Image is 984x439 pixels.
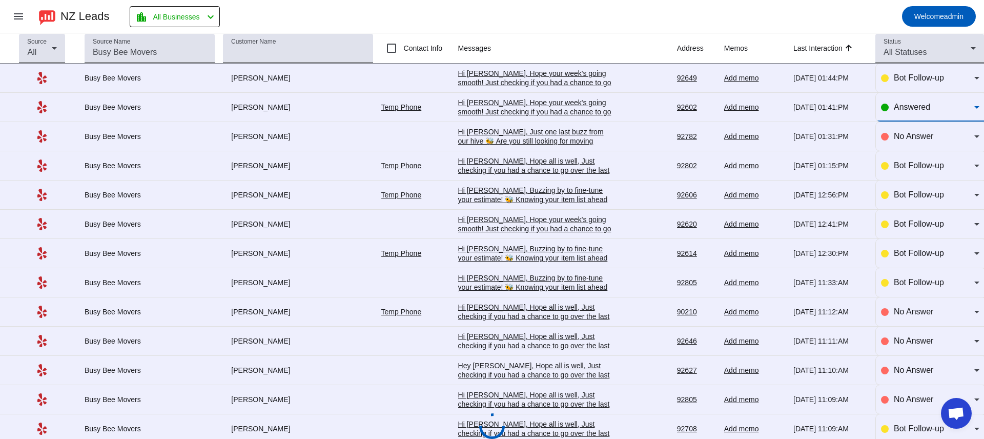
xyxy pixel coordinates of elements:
mat-icon: Yelp [36,393,48,406]
div: NZ Leads [60,9,109,24]
div: 92646 [677,336,716,346]
button: All Businesses [130,6,220,27]
div: Add memo [724,424,785,433]
span: All Businesses [153,10,199,24]
div: Busy Bee Movers [85,190,215,199]
div: 92602 [677,103,716,112]
div: Busy Bee Movers [85,366,215,375]
div: [DATE] 11:10:AM [793,366,867,375]
div: Busy Bee Movers [85,307,215,316]
div: Add memo [724,395,785,404]
div: Hi [PERSON_NAME], Buzzing by to fine-tune your estimate! 🐝 Knowing your item list ahead of time h... [458,186,612,306]
div: [PERSON_NAME] [223,132,373,141]
div: [DATE] 12:30:PM [793,249,867,258]
div: Add memo [724,190,785,199]
span: Bot Follow-up [894,73,944,82]
div: Add memo [724,249,785,258]
div: Add memo [724,103,785,112]
span: Bot Follow-up [894,278,944,287]
span: admin [914,9,963,24]
span: No Answer [894,307,933,316]
div: Hi [PERSON_NAME], Just one last buzz from our hive 🐝 Are you still looking for moving help? We'd ... [458,127,612,210]
th: Messages [458,33,677,64]
th: Address [677,33,724,64]
mat-label: Status [884,38,901,45]
div: Busy Bee Movers [85,103,215,112]
mat-icon: Yelp [36,72,48,84]
div: Last Interaction [793,43,843,53]
span: Bot Follow-up [894,190,944,199]
mat-icon: Yelp [36,101,48,113]
div: Busy Bee Movers [85,395,215,404]
div: 92627 [677,366,716,375]
div: [PERSON_NAME] [223,395,373,404]
div: [DATE] 01:41:PM [793,103,867,112]
input: Busy Bee Movers [93,46,207,58]
div: Hi [PERSON_NAME], Hope your week's going smooth! Just checking if you had a chance to go over the... [458,215,612,353]
div: Busy Bee Movers [85,424,215,433]
span: No Answer [894,395,933,404]
div: [PERSON_NAME] [223,161,373,170]
div: Hi [PERSON_NAME], Hope your week's going smooth! Just checking if you had a chance to go over the... [458,69,612,207]
div: [DATE] 01:31:PM [793,132,867,141]
mat-icon: Yelp [36,306,48,318]
span: No Answer [894,132,933,141]
span: Bot Follow-up [894,249,944,257]
img: logo [39,8,55,25]
div: [PERSON_NAME] [223,336,373,346]
div: [DATE] 11:09:AM [793,395,867,404]
a: Temp Phone [381,249,422,257]
div: [PERSON_NAME] [223,249,373,258]
div: Add memo [724,278,785,287]
span: Bot Follow-up [894,161,944,170]
div: Busy Bee Movers [85,219,215,229]
span: Welcome [914,12,944,21]
div: 92708 [677,424,716,433]
div: Hi [PERSON_NAME], Hope all is well, Just checking if you had a chance to go over the last message... [458,156,612,313]
div: Busy Bee Movers [85,132,215,141]
mat-icon: Yelp [36,189,48,201]
span: All [27,48,36,56]
span: No Answer [894,366,933,374]
div: [DATE] 12:41:PM [793,219,867,229]
div: [PERSON_NAME] [223,366,373,375]
mat-icon: location_city [135,11,148,23]
div: 92620 [677,219,716,229]
div: Hi [PERSON_NAME], Buzzing by to fine-tune your estimate! 🐝 Knowing your item list ahead of time h... [458,244,612,364]
div: Busy Bee Movers [85,249,215,258]
span: All Statuses [884,48,927,56]
mat-icon: Yelp [36,247,48,260]
mat-icon: Yelp [36,423,48,435]
div: Add memo [724,307,785,316]
mat-icon: Yelp [36,276,48,289]
span: Bot Follow-up [894,219,944,228]
div: Add memo [724,219,785,229]
div: [PERSON_NAME] [223,219,373,229]
button: Welcomeadmin [902,6,976,27]
div: Hi [PERSON_NAME], Buzzing by to fine-tune your estimate! 🐝 Knowing your item list ahead of time h... [458,273,612,393]
mat-label: Source [27,38,47,45]
mat-icon: chevron_left [204,11,217,23]
div: 92649 [677,73,716,83]
mat-icon: Yelp [36,218,48,230]
div: [PERSON_NAME] [223,424,373,433]
th: Memos [724,33,793,64]
div: Hi [PERSON_NAME], Hope your week's going smooth! Just checking if you had a chance to go over the... [458,98,612,236]
div: Busy Bee Movers [85,336,215,346]
div: Busy Bee Movers [85,161,215,170]
a: Temp Phone [381,103,422,111]
div: 92614 [677,249,716,258]
div: 92802 [677,161,716,170]
div: [DATE] 01:44:PM [793,73,867,83]
div: Busy Bee Movers [85,278,215,287]
div: Add memo [724,73,785,83]
div: [PERSON_NAME] [223,278,373,287]
div: Add memo [724,336,785,346]
div: [PERSON_NAME] [223,73,373,83]
div: 92805 [677,395,716,404]
mat-icon: Yelp [36,364,48,376]
mat-label: Source Name [93,38,130,45]
div: 90210 [677,307,716,316]
span: Answered [894,103,930,111]
div: 92606 [677,190,716,199]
